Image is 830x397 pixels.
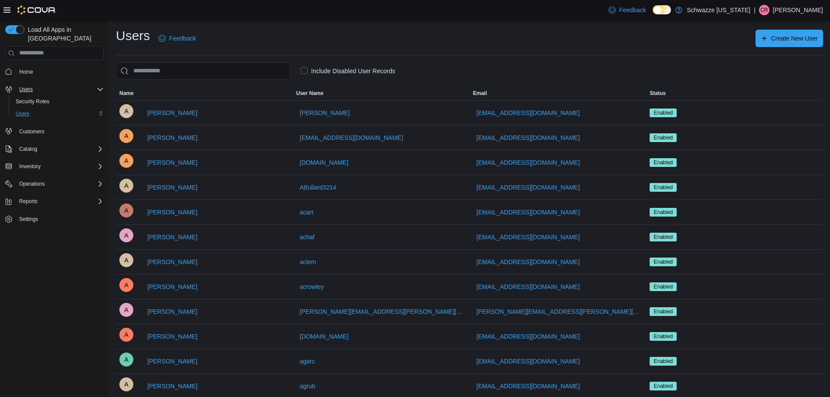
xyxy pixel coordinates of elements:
[2,178,107,190] button: Operations
[477,233,580,241] span: [EMAIL_ADDRESS][DOMAIN_NAME]
[296,353,318,370] button: agarc
[144,104,201,122] button: [PERSON_NAME]
[16,144,41,154] button: Catalog
[19,86,33,93] span: Users
[2,213,107,225] button: Settings
[296,154,352,171] button: [DOMAIN_NAME]
[119,278,133,292] div: Alexander
[473,204,583,221] button: [EMAIL_ADDRESS][DOMAIN_NAME]
[16,179,48,189] button: Operations
[124,154,129,168] span: A
[300,332,349,341] span: [DOMAIN_NAME]
[155,30,199,47] a: Feedback
[654,109,673,117] span: Enabled
[144,328,201,345] button: [PERSON_NAME]
[296,204,317,221] button: acart
[12,96,104,107] span: Security Roles
[619,6,646,14] span: Feedback
[296,303,466,320] button: [PERSON_NAME][EMAIL_ADDRESS][PERSON_NAME][DOMAIN_NAME]
[654,183,673,191] span: Enabled
[300,133,403,142] span: [EMAIL_ADDRESS][DOMAIN_NAME]
[144,353,201,370] button: [PERSON_NAME]
[296,129,407,146] button: [EMAIL_ADDRESS][DOMAIN_NAME]
[16,214,104,224] span: Settings
[654,333,673,340] span: Enabled
[124,228,129,242] span: A
[477,183,580,192] span: [EMAIL_ADDRESS][DOMAIN_NAME]
[300,233,315,241] span: achaf
[119,90,134,97] span: Name
[296,328,352,345] button: [DOMAIN_NAME]
[124,129,129,143] span: A
[300,382,315,390] span: agrub
[759,5,769,15] div: Corey Rivera
[12,96,53,107] a: Security Roles
[473,377,583,395] button: [EMAIL_ADDRESS][DOMAIN_NAME]
[147,109,197,117] span: [PERSON_NAME]
[144,154,201,171] button: [PERSON_NAME]
[687,5,750,15] p: Schwazze [US_STATE]
[119,104,133,118] div: Ashlyn
[301,66,395,76] label: Include Disabled User Records
[2,125,107,138] button: Customers
[300,208,313,217] span: acart
[477,332,580,341] span: [EMAIL_ADDRESS][DOMAIN_NAME]
[16,144,104,154] span: Catalog
[300,357,315,366] span: agarc
[19,216,38,223] span: Settings
[654,357,673,365] span: Enabled
[147,258,197,266] span: [PERSON_NAME]
[473,104,583,122] button: [EMAIL_ADDRESS][DOMAIN_NAME]
[119,129,133,143] div: Abigale
[19,198,37,205] span: Reports
[653,5,671,14] input: Dark Mode
[650,233,677,241] span: Enabled
[473,179,583,196] button: [EMAIL_ADDRESS][DOMAIN_NAME]
[773,5,823,15] p: [PERSON_NAME]
[16,179,104,189] span: Operations
[9,95,107,108] button: Security Roles
[771,34,818,43] span: Create New User
[16,161,104,172] span: Inventory
[144,129,201,146] button: [PERSON_NAME]
[296,104,353,122] button: [PERSON_NAME]
[144,278,201,295] button: [PERSON_NAME]
[300,158,349,167] span: [DOMAIN_NAME]
[119,253,133,267] div: Arthur
[147,233,197,241] span: [PERSON_NAME]
[473,129,583,146] button: [EMAIL_ADDRESS][DOMAIN_NAME]
[2,143,107,155] button: Catalog
[296,253,319,271] button: aclem
[650,183,677,192] span: Enabled
[754,5,755,15] p: |
[477,307,640,316] span: [PERSON_NAME][EMAIL_ADDRESS][PERSON_NAME][DOMAIN_NAME]
[147,133,197,142] span: [PERSON_NAME]
[144,179,201,196] button: [PERSON_NAME]
[19,68,33,75] span: Home
[147,158,197,167] span: [PERSON_NAME]
[2,65,107,78] button: Home
[650,332,677,341] span: Enabled
[300,109,350,117] span: [PERSON_NAME]
[650,258,677,266] span: Enabled
[650,307,677,316] span: Enabled
[473,278,583,295] button: [EMAIL_ADDRESS][DOMAIN_NAME]
[119,377,133,391] div: Ashley
[473,303,643,320] button: [PERSON_NAME][EMAIL_ADDRESS][PERSON_NAME][DOMAIN_NAME]
[650,357,677,366] span: Enabled
[19,146,37,153] span: Catalog
[144,377,201,395] button: [PERSON_NAME]
[12,109,104,119] span: Users
[473,154,583,171] button: [EMAIL_ADDRESS][DOMAIN_NAME]
[116,27,150,44] h1: Users
[144,204,201,221] button: [PERSON_NAME]
[650,109,677,117] span: Enabled
[300,282,324,291] span: acrowley
[650,208,677,217] span: Enabled
[24,25,104,43] span: Load All Apps in [GEOGRAPHIC_DATA]
[124,104,129,118] span: A
[650,282,677,291] span: Enabled
[755,30,823,47] button: Create New User
[124,328,129,342] span: A
[477,258,580,266] span: [EMAIL_ADDRESS][DOMAIN_NAME]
